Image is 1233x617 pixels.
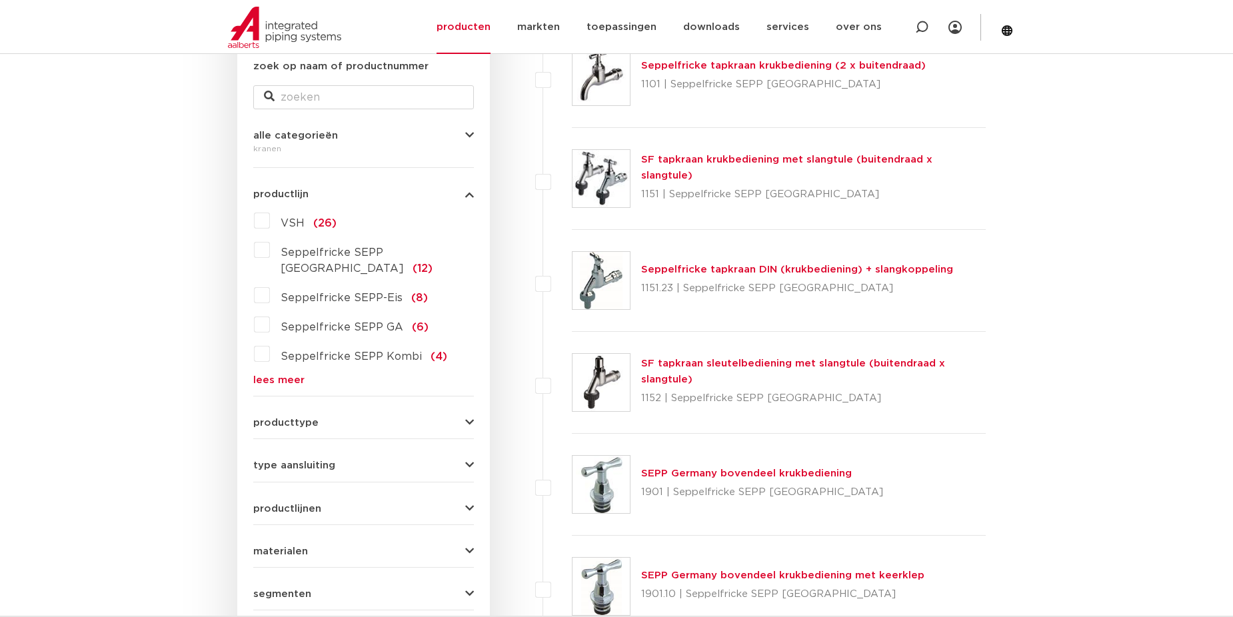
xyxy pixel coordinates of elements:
[253,546,474,556] button: materialen
[641,74,926,95] p: 1101 | Seppelfricke SEPP [GEOGRAPHIC_DATA]
[573,558,630,615] img: Thumbnail for SEPP Germany bovendeel krukbediening met keerklep
[253,59,429,75] label: zoek op naam of productnummer
[253,131,474,141] button: alle categorieën
[253,131,338,141] span: alle categorieën
[253,589,311,599] span: segmenten
[253,189,474,199] button: productlijn
[253,504,321,514] span: productlijnen
[641,358,945,384] a: SF tapkraan sleutelbediening met slangtule (buitendraad x slangtule)
[253,418,319,428] span: producttype
[313,218,337,229] span: (26)
[641,265,953,275] a: Seppelfricke tapkraan DIN (krukbediening) + slangkoppeling
[281,293,403,303] span: Seppelfricke SEPP-Eis
[253,589,474,599] button: segmenten
[573,48,630,105] img: Thumbnail for Seppelfricke tapkraan krukbediening (2 x buitendraad)
[253,375,474,385] a: lees meer
[412,322,429,332] span: (6)
[413,263,433,274] span: (12)
[431,351,447,362] span: (4)
[641,468,852,478] a: SEPP Germany bovendeel krukbediening
[253,418,474,428] button: producttype
[253,460,335,470] span: type aansluiting
[573,456,630,513] img: Thumbnail for SEPP Germany bovendeel krukbediening
[641,482,883,503] p: 1901 | Seppelfricke SEPP [GEOGRAPHIC_DATA]
[253,504,474,514] button: productlijnen
[281,351,422,362] span: Seppelfricke SEPP Kombi
[281,247,404,274] span: Seppelfricke SEPP [GEOGRAPHIC_DATA]
[253,546,308,556] span: materialen
[641,155,932,181] a: SF tapkraan krukbediening met slangtule (buitendraad x slangtule)
[281,322,403,332] span: Seppelfricke SEPP GA
[641,584,924,605] p: 1901.10 | Seppelfricke SEPP [GEOGRAPHIC_DATA]
[641,278,953,299] p: 1151.23 | Seppelfricke SEPP [GEOGRAPHIC_DATA]
[411,293,428,303] span: (8)
[641,184,986,205] p: 1151 | Seppelfricke SEPP [GEOGRAPHIC_DATA]
[641,570,924,580] a: SEPP Germany bovendeel krukbediening met keerklep
[573,150,630,207] img: Thumbnail for SF tapkraan krukbediening met slangtule (buitendraad x slangtule)
[253,141,474,157] div: kranen
[253,85,474,109] input: zoeken
[573,252,630,309] img: Thumbnail for Seppelfricke tapkraan DIN (krukbediening) + slangkoppeling
[573,354,630,411] img: Thumbnail for SF tapkraan sleutelbediening met slangtule (buitendraad x slangtule)
[253,189,309,199] span: productlijn
[281,218,305,229] span: VSH
[641,61,926,71] a: Seppelfricke tapkraan krukbediening (2 x buitendraad)
[641,388,986,409] p: 1152 | Seppelfricke SEPP [GEOGRAPHIC_DATA]
[253,460,474,470] button: type aansluiting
